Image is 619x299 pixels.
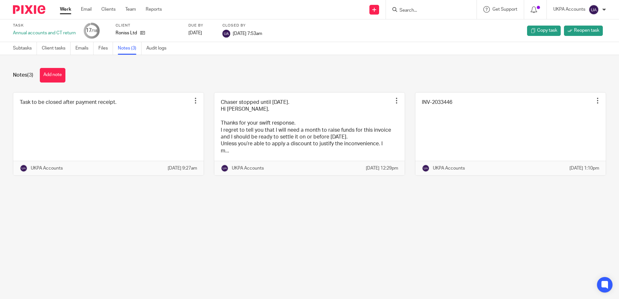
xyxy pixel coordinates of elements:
[221,164,229,172] img: svg%3E
[31,165,63,172] p: UKPA Accounts
[574,27,599,34] span: Reopen task
[40,68,65,83] button: Add note
[13,72,33,79] h1: Notes
[537,27,557,34] span: Copy task
[492,7,517,12] span: Get Support
[42,42,71,55] a: Client tasks
[60,6,71,13] a: Work
[233,31,262,36] span: [DATE] 7:53am
[75,42,94,55] a: Emails
[222,30,230,38] img: svg%3E
[188,30,214,36] div: [DATE]
[168,165,197,172] p: [DATE] 9:27am
[13,30,76,36] div: Annual accounts and CT return
[13,5,45,14] img: Pixie
[13,23,76,28] label: Task
[146,42,171,55] a: Audit logs
[366,165,398,172] p: [DATE] 12:29pm
[13,42,37,55] a: Subtasks
[553,6,585,13] p: UKPA Accounts
[125,6,136,13] a: Team
[27,72,33,78] span: (3)
[589,5,599,15] img: svg%3E
[232,165,264,172] p: UKPA Accounts
[81,6,92,13] a: Email
[188,23,214,28] label: Due by
[399,8,457,14] input: Search
[86,27,97,34] div: 17
[564,26,603,36] a: Reopen task
[422,164,430,172] img: svg%3E
[222,23,262,28] label: Closed by
[98,42,113,55] a: Files
[527,26,561,36] a: Copy task
[101,6,116,13] a: Clients
[116,30,137,36] p: Roniss Ltd
[92,29,97,33] small: /18
[433,165,465,172] p: UKPA Accounts
[569,165,599,172] p: [DATE] 1:10pm
[116,23,180,28] label: Client
[118,42,141,55] a: Notes (3)
[146,6,162,13] a: Reports
[20,164,28,172] img: svg%3E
